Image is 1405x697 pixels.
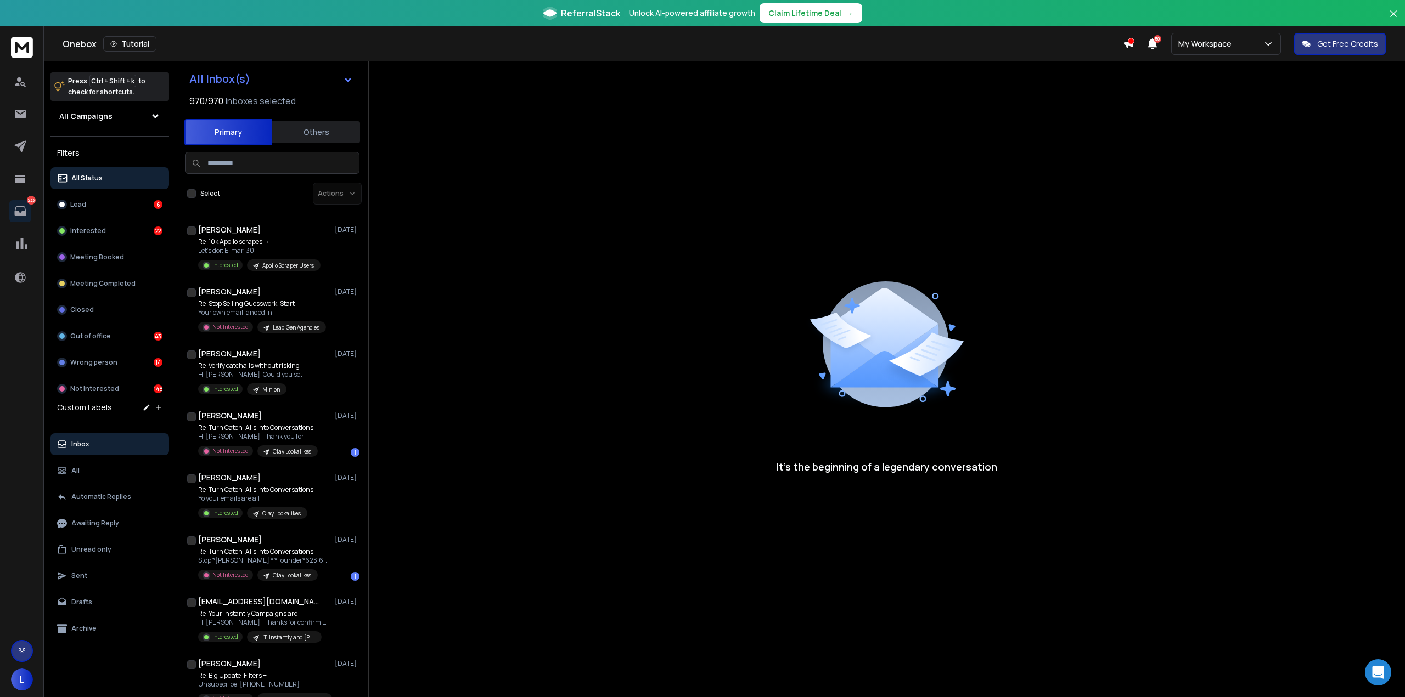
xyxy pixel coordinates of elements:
[198,370,302,379] p: Hi [PERSON_NAME], Could you set
[70,279,136,288] p: Meeting Completed
[89,75,136,87] span: Ctrl + Shift + k
[198,618,330,627] p: Hi [PERSON_NAME], Thanks for confirming! You can
[71,440,89,449] p: Inbox
[71,571,87,580] p: Sent
[273,571,311,580] p: Clay Lookalikes
[63,36,1123,52] div: Onebox
[198,224,261,235] h1: [PERSON_NAME]
[71,174,103,183] p: All Status
[71,624,97,633] p: Archive
[198,361,302,370] p: Re: Verify catchalls without risking
[71,492,131,501] p: Automatic Replies
[198,246,321,255] p: Let's doit El mar, 30
[71,545,111,554] p: Unread only
[198,671,330,680] p: Re: Big Update: Filters +
[198,348,261,359] h1: [PERSON_NAME]
[50,145,169,161] h3: Filters
[1365,659,1391,685] div: Open Intercom Messenger
[198,299,326,308] p: Re: Stop Selling Guesswork. Start
[212,261,238,269] p: Interested
[262,509,301,518] p: Clay Lookalikes
[335,411,359,420] p: [DATE]
[200,189,220,198] label: Select
[50,617,169,639] button: Archive
[262,633,315,642] p: IT, Instantly and [PERSON_NAME]
[262,386,280,394] p: Minion
[1294,33,1386,55] button: Get Free Credits
[154,200,162,209] div: 6
[68,76,145,98] p: Press to check for shortcuts.
[212,323,249,331] p: Not Interested
[1154,35,1161,43] span: 50
[198,237,321,246] p: Re: 10k Apollo scrapes →
[103,36,156,52] button: Tutorial
[198,485,313,494] p: Re: Turn Catch-Alls into Conversations
[50,486,169,508] button: Automatic Replies
[50,105,169,127] button: All Campaigns
[273,447,311,456] p: Clay Lookalikes
[70,200,86,209] p: Lead
[335,287,359,296] p: [DATE]
[50,539,169,560] button: Unread only
[27,196,36,205] p: 233
[50,167,169,189] button: All Status
[50,194,169,216] button: Lead6
[335,597,359,606] p: [DATE]
[198,286,261,297] h1: [PERSON_NAME]
[777,459,997,474] p: It’s the beginning of a legendary conversation
[50,460,169,481] button: All
[273,324,319,332] p: Lead Gen Agencies
[71,519,119,528] p: Awaiting Reply
[154,384,162,393] div: 148
[198,609,330,618] p: Re: Your Instantly Campaigns are
[198,534,262,545] h1: [PERSON_NAME]
[71,466,80,475] p: All
[50,591,169,613] button: Drafts
[11,668,33,690] button: L
[50,273,169,294] button: Meeting Completed
[50,512,169,534] button: Awaiting Reply
[198,432,318,441] p: Hi [PERSON_NAME], Thank you for
[351,572,359,581] div: 1
[351,448,359,457] div: 1
[9,200,31,222] a: 233
[335,659,359,668] p: [DATE]
[212,509,238,517] p: Interested
[198,547,330,556] p: Re: Turn Catch-Alls into Conversations
[70,253,124,262] p: Meeting Booked
[212,633,238,641] p: Interested
[335,535,359,544] p: [DATE]
[181,68,362,90] button: All Inbox(s)
[198,658,261,669] h1: [PERSON_NAME]
[50,378,169,400] button: Not Interested148
[189,73,250,84] h1: All Inbox(s)
[50,352,169,373] button: Wrong person14
[59,111,113,122] h1: All Campaigns
[335,225,359,234] p: [DATE]
[1386,7,1401,33] button: Close banner
[57,402,112,413] h3: Custom Labels
[629,8,755,19] p: Unlock AI-powered affiliate growth
[198,596,319,607] h1: [EMAIL_ADDRESS][DOMAIN_NAME]
[226,94,296,107] h3: Inboxes selected
[184,119,272,145] button: Primary
[154,332,162,341] div: 43
[846,8,853,19] span: →
[198,410,262,421] h1: [PERSON_NAME]
[198,680,330,689] p: Unsubscribe. [PHONE_NUMBER]
[70,384,119,393] p: Not Interested
[561,7,620,20] span: ReferralStack
[70,358,117,367] p: Wrong person
[154,358,162,367] div: 14
[50,299,169,321] button: Closed
[50,246,169,268] button: Meeting Booked
[70,305,94,314] p: Closed
[71,598,92,607] p: Drafts
[272,120,360,144] button: Others
[50,565,169,587] button: Sent
[212,447,249,455] p: Not Interested
[70,332,111,341] p: Out of office
[212,571,249,579] p: Not Interested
